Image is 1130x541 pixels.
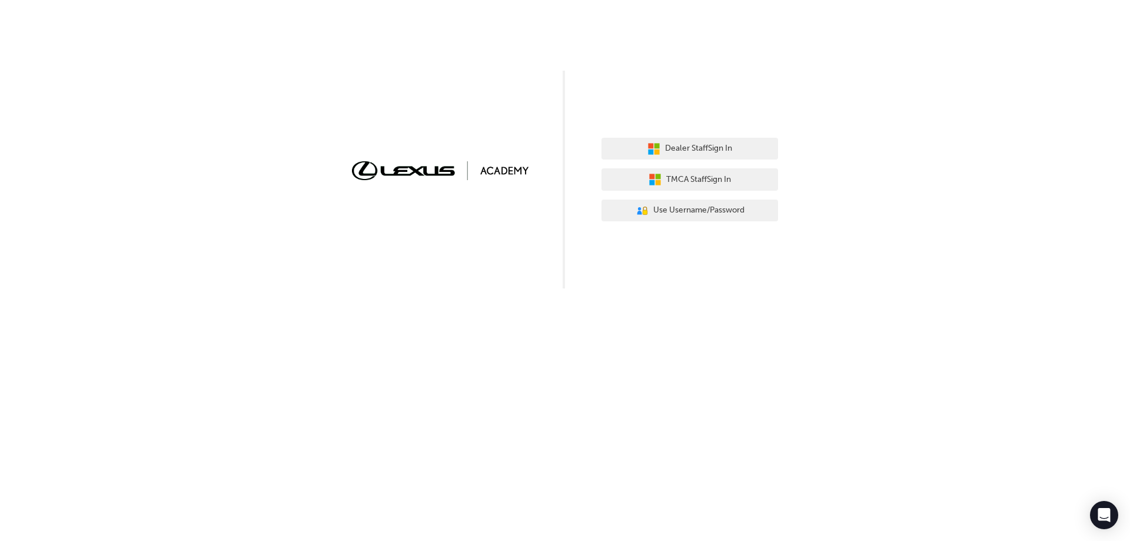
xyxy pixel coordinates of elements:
span: Use Username/Password [653,204,745,217]
button: TMCA StaffSign In [601,168,778,191]
img: Trak [352,161,529,180]
button: Dealer StaffSign In [601,138,778,160]
span: Dealer Staff Sign In [665,142,732,155]
div: Open Intercom Messenger [1090,501,1118,529]
span: TMCA Staff Sign In [666,173,731,187]
button: Use Username/Password [601,200,778,222]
